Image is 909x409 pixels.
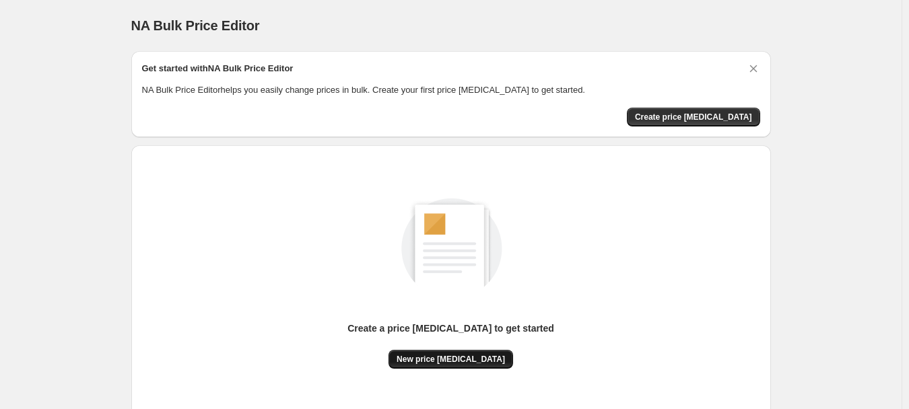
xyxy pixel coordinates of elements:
p: NA Bulk Price Editor helps you easily change prices in bulk. Create your first price [MEDICAL_DAT... [142,83,760,97]
button: New price [MEDICAL_DATA] [389,350,513,369]
p: Create a price [MEDICAL_DATA] to get started [347,322,554,335]
span: NA Bulk Price Editor [131,18,260,33]
button: Dismiss card [747,62,760,75]
h2: Get started with NA Bulk Price Editor [142,62,294,75]
span: New price [MEDICAL_DATA] [397,354,505,365]
button: Create price change job [627,108,760,126]
span: Create price [MEDICAL_DATA] [635,112,752,122]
